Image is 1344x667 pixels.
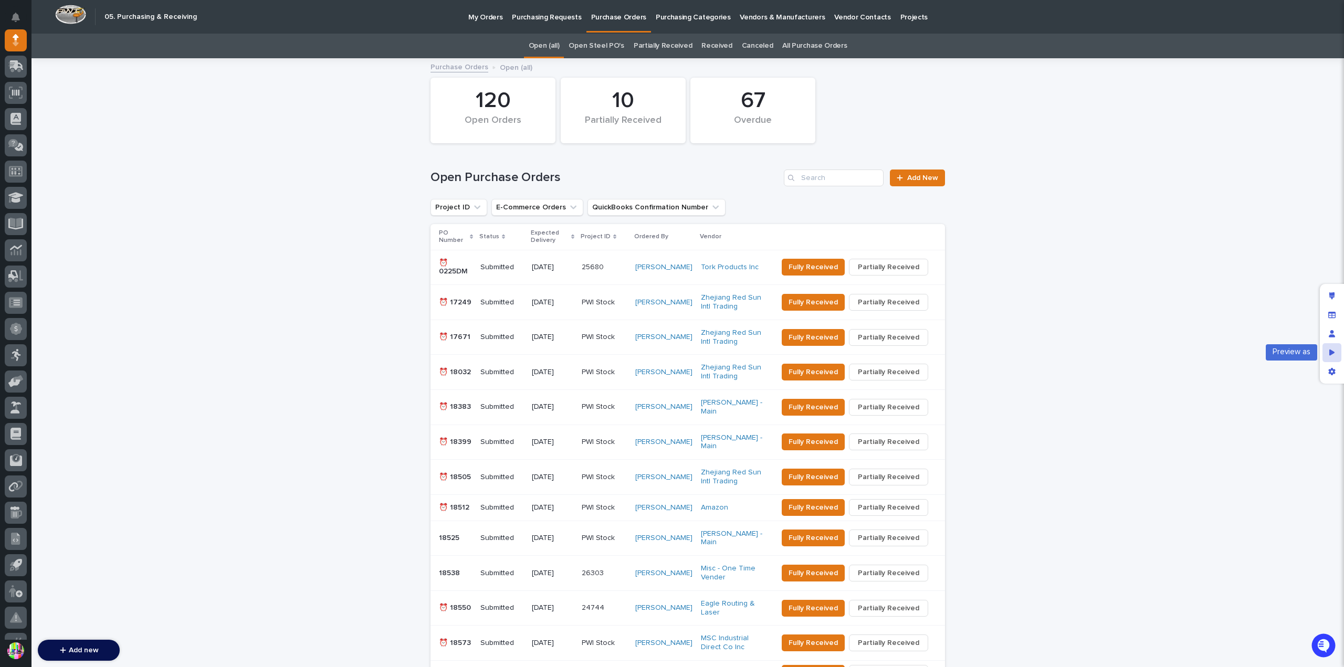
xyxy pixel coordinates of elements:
p: PWI Stock [582,473,627,482]
h2: 05. Purchasing & Receiving [104,13,197,22]
div: Edit layout [1322,287,1341,305]
p: ⏰ 18032 [439,368,472,377]
button: Fully Received [782,565,845,581]
p: Submitted [480,604,523,612]
p: PO Number [439,227,467,247]
button: QuickBooks Confirmation Number [587,199,726,216]
tr: ⏰ 18512Submitted[DATE]PWI Stock[PERSON_NAME] Amazon Fully ReceivedPartially Received [430,494,945,521]
span: Fully Received [789,262,838,272]
span: [PERSON_NAME] [33,207,85,216]
p: Submitted [480,534,523,543]
p: Vendor [700,231,721,242]
span: Fully Received [789,367,838,377]
a: Tork Products Inc [701,263,759,272]
img: Workspace Logo [55,5,86,24]
p: [DATE] [532,473,573,482]
p: ⏰ 17249 [439,298,472,307]
span: [DATE] [93,207,114,216]
span: Partially Received [858,297,919,308]
a: [PERSON_NAME] [635,263,692,272]
span: [DATE] [93,179,114,187]
span: Fully Received [789,502,838,513]
button: Fully Received [782,364,845,380]
p: 25680 [582,263,627,272]
div: 10 [579,88,668,114]
button: Partially Received [849,294,928,311]
p: PWI Stock [582,368,627,377]
span: Help Docs [21,251,57,261]
a: [PERSON_NAME] [635,473,692,482]
div: Preview as [1322,343,1341,362]
span: Fully Received [789,568,838,578]
p: [DATE] [532,403,573,411]
button: Partially Received [849,499,928,516]
span: Partially Received [858,568,919,578]
p: ⏰ 18573 [439,639,472,648]
a: [PERSON_NAME] [635,333,692,342]
a: Eagle Routing & Laser [701,599,769,617]
div: Manage users [1322,324,1341,343]
h1: Open Purchase Orders [430,170,780,185]
img: 1736555164131-43832dd5-751b-4058-ba23-39d91318e5a0 [21,208,29,216]
p: [DATE] [532,333,573,342]
button: Fully Received [782,433,845,450]
a: Zhejiang Red Sun Intl Trading [701,329,769,346]
span: Partially Received [858,402,919,412]
p: [DATE] [532,368,573,377]
p: [DATE] [532,569,573,578]
a: [PERSON_NAME] [635,604,692,612]
button: Fully Received [782,499,845,516]
p: PWI Stock [582,639,627,648]
button: Add new [38,640,120,661]
input: Search [784,170,884,186]
a: [PERSON_NAME] - Main [701,398,769,416]
div: 67 [708,88,797,114]
p: Submitted [480,569,523,578]
span: Partially Received [858,262,919,272]
a: Received [701,34,732,58]
span: Fully Received [789,332,838,343]
button: Fully Received [782,399,845,416]
p: Submitted [480,438,523,447]
p: Submitted [480,298,523,307]
div: Past conversations [10,153,67,161]
a: 📖Help Docs [6,247,61,266]
a: [PERSON_NAME] [635,534,692,543]
button: See all [163,151,191,163]
button: Partially Received [849,634,928,651]
p: PWI Stock [582,438,627,447]
p: Open (all) [500,61,532,72]
span: Partially Received [858,638,919,648]
p: Submitted [480,639,523,648]
p: [DATE] [532,503,573,512]
tr: 18525Submitted[DATE]PWI Stock[PERSON_NAME] [PERSON_NAME] - Main Fully ReceivedPartially Received [430,521,945,556]
img: Stacker [10,10,31,31]
span: Partially Received [858,603,919,613]
tr: ⏰ 0225DMSubmitted[DATE]25680[PERSON_NAME] Tork Products Inc Fully ReceivedPartially Received [430,250,945,285]
img: 4614488137333_bcb353cd0bb836b1afe7_72.png [22,117,41,135]
p: ⏰ 0225DM [439,259,472,277]
tr: ⏰ 18505Submitted[DATE]PWI Stock[PERSON_NAME] Zhejiang Red Sun Intl Trading Fully ReceivedPartiall... [430,460,945,495]
a: Zhejiang Red Sun Intl Trading [701,363,769,381]
a: [PERSON_NAME] - Main [701,433,769,451]
img: 1736555164131-43832dd5-751b-4058-ba23-39d91318e5a0 [21,179,29,188]
p: ⏰ 18383 [439,403,472,411]
a: Open Steel PO's [569,34,624,58]
button: Partially Received [849,433,928,450]
p: How can we help? [10,58,191,75]
a: [PERSON_NAME] [635,298,692,307]
span: Add New [907,174,938,182]
div: Notifications [13,13,27,29]
div: App settings [1322,362,1341,381]
p: Submitted [480,368,523,377]
tr: 18538Submitted[DATE]26303[PERSON_NAME] Misc - One Time Vender Fully ReceivedPartially Received [430,556,945,591]
span: Fully Received [789,297,838,308]
button: Start new chat [178,120,191,132]
p: Submitted [480,263,523,272]
a: Amazon [701,503,728,512]
span: Partially Received [858,533,919,543]
img: Brittany [10,169,27,186]
div: 120 [448,88,538,114]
